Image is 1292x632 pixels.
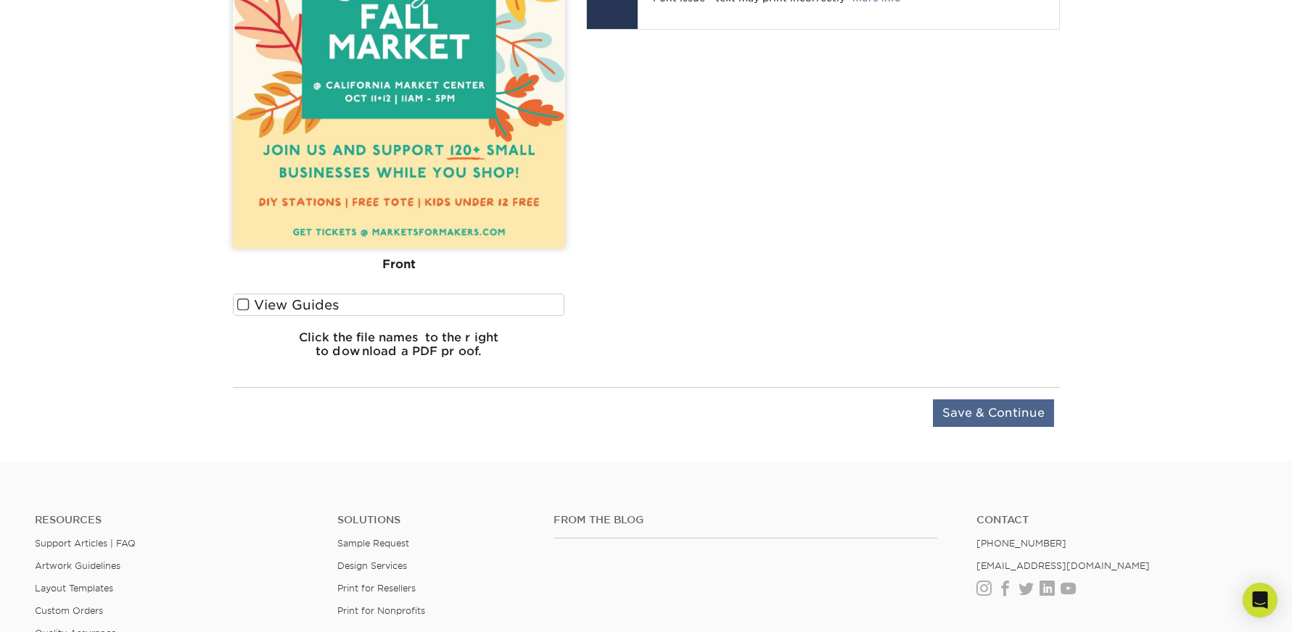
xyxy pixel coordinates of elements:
a: Print for Nonprofits [337,605,425,616]
div: Front [233,249,565,280]
a: Sample Request [337,538,409,549]
a: Support Articles | FAQ [35,538,136,549]
a: [EMAIL_ADDRESS][DOMAIN_NAME] [976,560,1150,571]
a: Design Services [337,560,407,571]
h4: Solutions [337,514,532,526]
label: View Guides [233,294,565,316]
div: Open Intercom Messenger [1243,583,1277,618]
h6: Click the file names to the right to download a PDF proof. [233,330,565,370]
input: Save & Continue [933,399,1054,427]
a: Artwork Guidelines [35,560,120,571]
a: [PHONE_NUMBER] [976,538,1066,549]
a: Contact [976,514,1257,526]
h4: From the Blog [554,514,938,526]
h4: Resources [35,514,316,526]
a: Print for Resellers [337,583,416,594]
